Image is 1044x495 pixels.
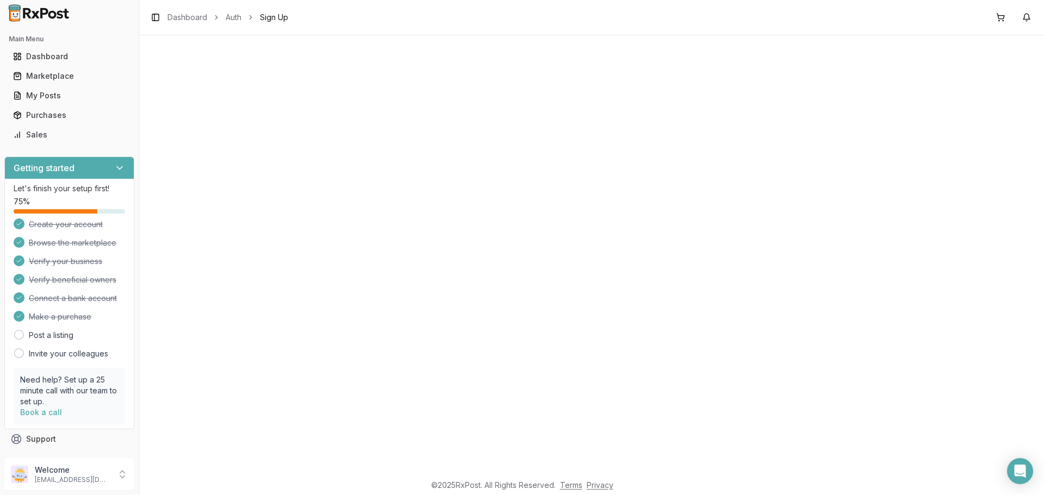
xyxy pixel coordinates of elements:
[14,196,30,207] span: 75 %
[4,106,134,124] button: Purchases
[14,183,125,194] p: Let's finish your setup first!
[20,374,119,407] p: Need help? Set up a 25 minute call with our team to set up.
[9,47,130,66] a: Dashboard
[560,480,582,490] a: Terms
[29,219,103,230] span: Create your account
[13,51,126,62] div: Dashboard
[9,35,130,43] h2: Main Menu
[29,274,116,285] span: Verify beneficial owners
[4,449,134,468] button: Feedback
[11,466,28,483] img: User avatar
[29,311,91,322] span: Make a purchase
[4,67,134,85] button: Marketplace
[29,293,117,304] span: Connect a bank account
[9,125,130,145] a: Sales
[29,256,102,267] span: Verify your business
[14,161,74,174] h3: Getting started
[9,105,130,125] a: Purchases
[9,66,130,86] a: Marketplace
[4,48,134,65] button: Dashboard
[587,480,613,490] a: Privacy
[4,126,134,143] button: Sales
[226,12,241,23] a: Auth
[35,475,110,484] p: [EMAIL_ADDRESS][DOMAIN_NAME]
[4,429,134,449] button: Support
[13,110,126,121] div: Purchases
[29,330,73,341] a: Post a listing
[9,86,130,105] a: My Posts
[260,12,288,23] span: Sign Up
[1007,458,1033,484] div: Open Intercom Messenger
[20,408,62,417] a: Book a call
[29,348,108,359] a: Invite your colleagues
[35,465,110,475] p: Welcome
[4,4,74,22] img: RxPost Logo
[13,71,126,82] div: Marketplace
[167,12,207,23] a: Dashboard
[26,453,63,464] span: Feedback
[29,237,116,248] span: Browse the marketplace
[4,87,134,104] button: My Posts
[13,90,126,101] div: My Posts
[13,129,126,140] div: Sales
[167,12,288,23] nav: breadcrumb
